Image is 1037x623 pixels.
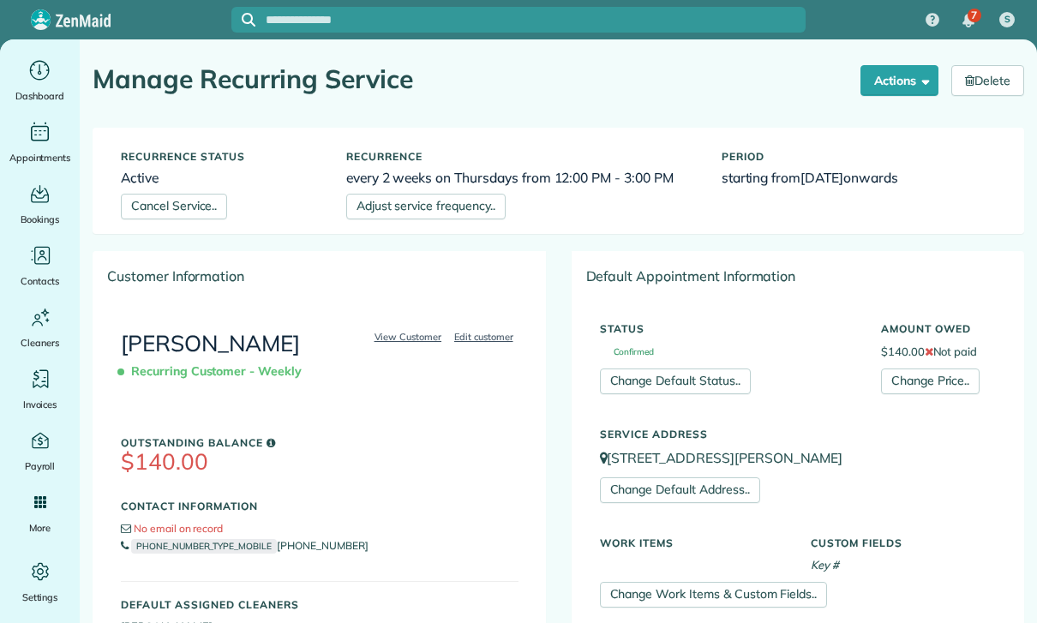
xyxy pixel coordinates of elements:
button: Actions [860,65,939,96]
a: Edit customer [449,329,518,344]
h5: Contact Information [121,500,518,512]
a: Invoices [7,365,73,413]
span: Appointments [9,149,71,166]
span: Recurring Customer - Weekly [121,356,309,386]
span: [DATE] [800,169,843,186]
h6: every 2 weeks on Thursdays from 12:00 PM - 3:00 PM [346,171,696,185]
div: Customer Information [93,252,546,300]
button: Focus search [231,13,255,27]
span: No email on record [134,522,223,535]
span: 7 [971,9,977,22]
a: Appointments [7,118,73,166]
span: Settings [22,589,58,606]
a: View Customer [369,329,447,344]
h5: Status [600,323,855,334]
span: Cleaners [21,334,59,351]
h1: Manage Recurring Service [93,65,848,93]
svg: Focus search [242,13,255,27]
a: Change Work Items & Custom Fields.. [600,582,828,608]
h6: Active [121,171,321,185]
em: Key # [811,558,839,572]
p: [STREET_ADDRESS][PERSON_NAME] [600,448,997,468]
a: Delete [951,65,1024,96]
a: Change Price.. [881,368,980,394]
a: PHONE_NUMBER_TYPE_MOBILE[PHONE_NUMBER] [121,539,368,552]
span: Payroll [25,458,56,475]
a: Bookings [7,180,73,228]
span: Confirmed [600,348,655,356]
span: Dashboard [15,87,64,105]
h5: Outstanding Balance [121,437,518,448]
a: Payroll [7,427,73,475]
span: Contacts [21,273,59,290]
span: Invoices [23,396,57,413]
a: [PERSON_NAME] [121,329,300,357]
small: PHONE_NUMBER_TYPE_MOBILE [131,539,277,554]
h5: Recurrence [346,151,696,162]
a: Cancel Service.. [121,194,227,219]
span: More [29,519,51,536]
a: Settings [7,558,73,606]
a: Cleaners [7,303,73,351]
a: Dashboard [7,57,73,105]
h5: Period [722,151,996,162]
h5: Service Address [600,428,997,440]
h5: Custom Fields [811,537,996,548]
span: Bookings [21,211,60,228]
a: Contacts [7,242,73,290]
a: Change Default Address.. [600,477,760,503]
div: Default Appointment Information [572,252,1024,300]
a: Change Default Status.. [600,368,751,394]
div: $140.00 Not paid [868,314,1009,394]
div: 7 unread notifications [950,2,986,39]
h5: Default Assigned Cleaners [121,599,518,610]
a: Adjust service frequency.. [346,194,506,219]
h6: starting from onwards [722,171,996,185]
h5: Work Items [600,537,785,548]
h3: $140.00 [121,450,518,475]
span: S [1004,13,1010,27]
h5: Amount Owed [881,323,996,334]
h5: Recurrence status [121,151,321,162]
